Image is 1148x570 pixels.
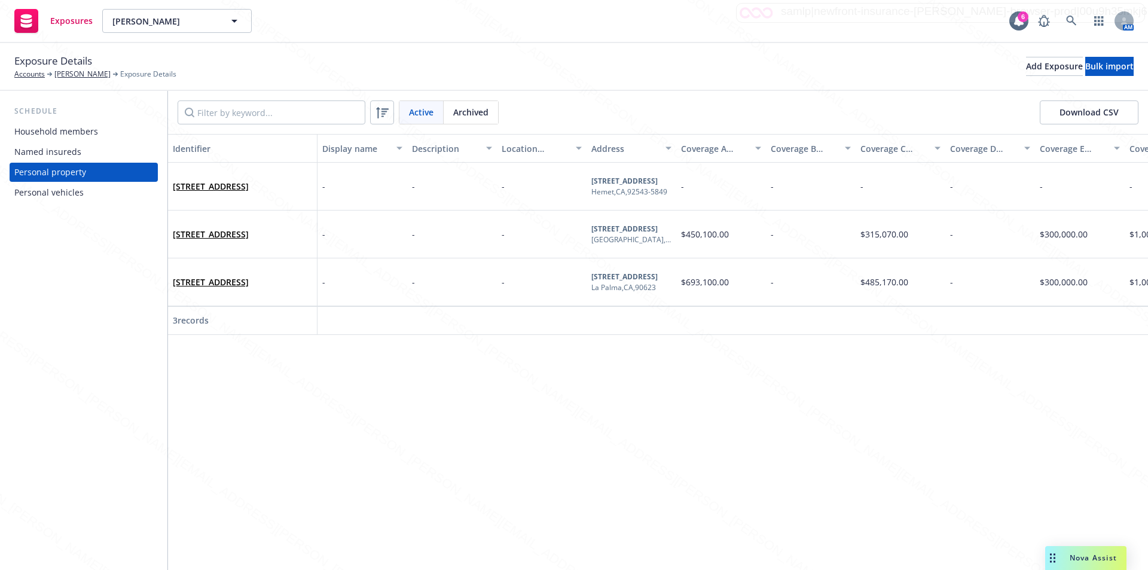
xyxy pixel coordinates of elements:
[412,228,415,240] span: -
[771,228,774,240] span: -
[591,142,658,155] div: Address
[120,69,176,80] span: Exposure Details
[1026,57,1083,76] button: Add Exposure
[591,176,658,186] b: [STREET_ADDRESS]
[14,122,98,141] div: Household members
[173,181,249,192] a: [STREET_ADDRESS]
[1032,9,1056,33] a: Report a Bug
[1045,546,1126,570] button: Nova Assist
[766,134,856,163] button: Coverage B (Appt structures)
[860,276,908,288] span: $485,170.00
[502,228,505,240] span: -
[14,53,92,69] span: Exposure Details
[1018,11,1028,22] div: 6
[407,134,497,163] button: Description
[1129,181,1132,192] span: -
[681,228,729,240] span: $450,100.00
[676,134,766,163] button: Coverage A (Building value)
[317,134,407,163] button: Display name
[1040,181,1043,192] span: -
[412,276,415,288] span: -
[10,122,158,141] a: Household members
[502,142,569,155] div: Location number
[1085,57,1134,75] div: Bulk import
[178,100,365,124] input: Filter by keyword...
[54,69,111,80] a: [PERSON_NAME]
[173,228,249,240] a: [STREET_ADDRESS]
[945,134,1035,163] button: Coverage D (Loss of use)
[1040,228,1088,240] span: $300,000.00
[856,134,945,163] button: Coverage C (Household personal property)
[860,228,908,240] span: $315,070.00
[14,183,84,202] div: Personal vehicles
[591,234,671,245] div: [GEOGRAPHIC_DATA] , CA , 92262
[1040,100,1138,124] button: Download CSV
[168,134,317,163] button: Identifier
[10,4,97,38] a: Exposures
[1026,57,1083,75] div: Add Exposure
[50,16,93,26] span: Exposures
[591,187,667,197] div: Hemet , CA , 92543-5849
[497,134,587,163] button: Location number
[771,181,774,192] span: -
[412,181,415,192] span: -
[412,142,479,155] div: Description
[1040,142,1107,155] div: Coverage E (Liability)
[860,142,927,155] div: Coverage C (Household personal property)
[860,181,863,192] span: -
[14,163,86,182] div: Personal property
[681,276,729,288] span: $693,100.00
[681,142,748,155] div: Coverage A (Building value)
[950,142,1017,155] div: Coverage D (Loss of use)
[112,15,216,28] span: [PERSON_NAME]
[10,105,158,117] div: Schedule
[173,142,312,155] div: Identifier
[771,142,838,155] div: Coverage B (Appt structures)
[591,224,658,234] b: [STREET_ADDRESS]
[1087,9,1111,33] a: Switch app
[102,9,252,33] button: [PERSON_NAME]
[502,276,505,288] span: -
[591,272,658,282] b: [STREET_ADDRESS]
[1035,134,1125,163] button: Coverage E (Liability)
[409,106,433,118] span: Active
[1070,553,1117,563] span: Nova Assist
[681,181,684,192] span: -
[322,228,325,240] span: -
[950,276,953,288] span: -
[453,106,488,118] span: Archived
[1045,546,1060,570] div: Drag to move
[322,142,389,155] div: Display name
[10,163,158,182] a: Personal property
[1085,57,1134,76] button: Bulk import
[173,276,249,288] a: [STREET_ADDRESS]
[502,181,505,192] span: -
[587,134,676,163] button: Address
[950,228,953,240] span: -
[950,181,953,192] span: -
[173,180,249,193] span: [STREET_ADDRESS]
[1040,276,1088,288] span: $300,000.00
[10,183,158,202] a: Personal vehicles
[322,180,325,193] span: -
[173,315,209,326] span: 3 records
[771,276,774,288] span: -
[591,282,658,293] div: La Palma , CA , 90623
[14,142,81,161] div: Named insureds
[1060,9,1083,33] a: Search
[10,142,158,161] a: Named insureds
[322,276,325,288] span: -
[14,69,45,80] a: Accounts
